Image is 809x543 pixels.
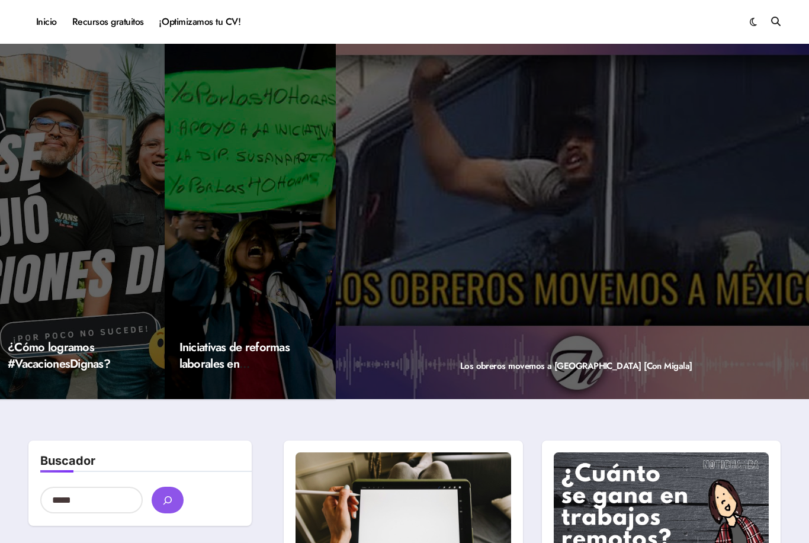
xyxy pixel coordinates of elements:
a: Los obreros movemos a [GEOGRAPHIC_DATA] [Con Migala] [460,359,692,372]
a: ¡Optimizamos tu CV! [152,6,248,38]
button: buscar [152,487,184,513]
a: ¿Cómo logramos #VacacionesDignas? [8,339,110,372]
a: Inicio [28,6,65,38]
label: Buscador [40,454,95,468]
a: Iniciativas de reformas laborales en [GEOGRAPHIC_DATA] (2023) [179,339,294,406]
a: Recursos gratuitos [65,6,152,38]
